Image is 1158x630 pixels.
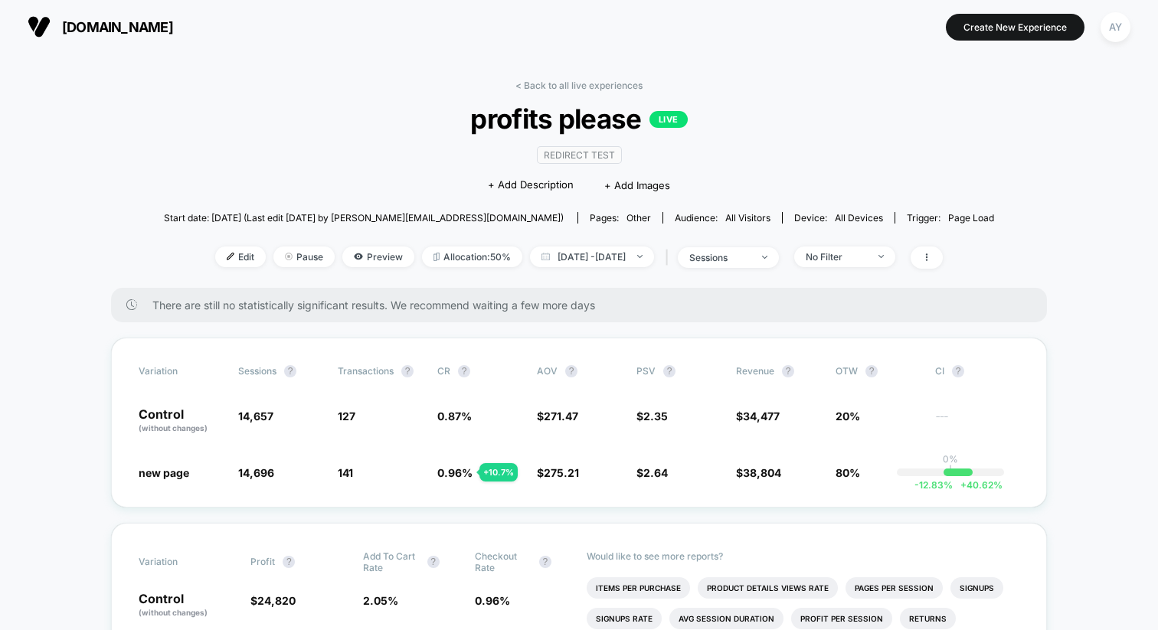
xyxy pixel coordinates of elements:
[662,246,678,269] span: |
[205,103,952,135] span: profits please
[725,212,770,224] span: All Visitors
[422,246,522,267] span: Allocation: 50%
[743,410,780,423] span: 34,477
[284,365,296,377] button: ?
[250,556,275,567] span: Profit
[23,15,178,39] button: [DOMAIN_NAME]
[565,365,577,377] button: ?
[948,212,994,224] span: Page Load
[238,410,273,423] span: 14,657
[238,466,274,479] span: 14,696
[806,251,867,263] div: No Filter
[907,212,994,224] div: Trigger:
[950,577,1003,599] li: Signups
[946,14,1084,41] button: Create New Experience
[637,255,643,258] img: end
[363,550,420,573] span: Add To Cart Rate
[401,365,414,377] button: ?
[475,550,532,573] span: Checkout Rate
[28,15,51,38] img: Visually logo
[152,299,1016,312] span: There are still no statistically significant results. We recommend waiting a few more days
[935,365,1019,377] span: CI
[736,466,781,479] span: $
[238,365,276,377] span: Sessions
[537,365,558,377] span: AOV
[544,410,578,423] span: 271.47
[587,608,662,629] li: Signups Rate
[139,423,208,433] span: (without changes)
[139,550,223,573] span: Variation
[458,365,470,377] button: ?
[865,365,878,377] button: ?
[427,556,440,568] button: ?
[952,365,964,377] button: ?
[437,410,472,423] span: 0.87 %
[669,608,783,629] li: Avg Session Duration
[488,178,574,193] span: + Add Description
[636,466,668,479] span: $
[544,466,579,479] span: 275.21
[537,146,622,164] span: Redirect Test
[836,365,920,377] span: OTW
[587,577,690,599] li: Items Per Purchase
[698,577,838,599] li: Product Details Views Rate
[62,19,173,35] span: [DOMAIN_NAME]
[643,410,668,423] span: 2.35
[285,253,293,260] img: end
[736,410,780,423] span: $
[835,212,883,224] span: all devices
[479,463,518,481] div: + 10.7 %
[649,111,688,128] p: LIVE
[250,594,296,607] span: $
[960,479,967,491] span: +
[1101,12,1130,42] div: AY
[475,594,510,607] span: 0.96 %
[791,608,892,629] li: Profit Per Session
[587,550,1019,562] p: Would like to see more reports?
[935,412,1019,434] span: ---
[530,246,654,267] span: [DATE] - [DATE]
[949,465,952,476] p: |
[515,80,643,91] a: < Back to all live experiences
[139,408,223,434] p: Control
[782,212,895,224] span: Device:
[663,365,675,377] button: ?
[139,592,235,619] p: Control
[537,466,579,479] span: $
[433,253,440,261] img: rebalance
[846,577,943,599] li: Pages Per Session
[273,246,335,267] span: Pause
[636,410,668,423] span: $
[675,212,770,224] div: Audience:
[782,365,794,377] button: ?
[643,466,668,479] span: 2.64
[139,466,189,479] span: new page
[1096,11,1135,43] button: AY
[836,466,860,479] span: 80%
[541,253,550,260] img: calendar
[342,246,414,267] span: Preview
[736,365,774,377] span: Revenue
[604,179,670,191] span: + Add Images
[338,365,394,377] span: Transactions
[590,212,651,224] div: Pages:
[164,212,564,224] span: Start date: [DATE] (Last edit [DATE] by [PERSON_NAME][EMAIL_ADDRESS][DOMAIN_NAME])
[914,479,953,491] span: -12.83 %
[363,594,398,607] span: 2.05 %
[689,252,751,263] div: sessions
[283,556,295,568] button: ?
[762,256,767,259] img: end
[437,466,473,479] span: 0.96 %
[139,365,223,377] span: Variation
[743,466,781,479] span: 38,804
[537,410,578,423] span: $
[338,410,355,423] span: 127
[539,556,551,568] button: ?
[257,594,296,607] span: 24,820
[953,479,1003,491] span: 40.62 %
[636,365,656,377] span: PSV
[139,608,208,617] span: (without changes)
[626,212,651,224] span: other
[943,453,958,465] p: 0%
[836,410,860,423] span: 20%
